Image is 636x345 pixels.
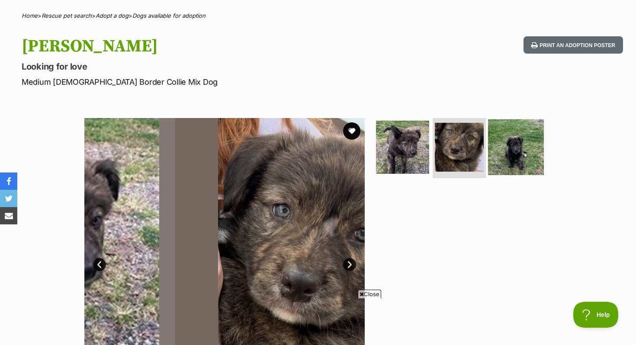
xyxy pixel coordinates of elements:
[132,12,206,19] a: Dogs available for adoption
[22,61,388,73] p: Looking for love
[22,36,388,56] h1: [PERSON_NAME]
[376,121,429,174] img: Photo of Milo
[435,123,484,172] img: Photo of Milo
[524,36,623,54] button: Print an adoption poster
[42,12,92,19] a: Rescue pet search
[22,12,38,19] a: Home
[22,76,388,88] p: Medium [DEMOGRAPHIC_DATA] Border Collie Mix Dog
[93,258,106,271] a: Prev
[96,12,128,19] a: Adopt a dog
[161,302,475,341] iframe: Advertisement
[573,302,619,328] iframe: Help Scout Beacon - Open
[343,258,356,271] a: Next
[343,122,360,140] button: favourite
[488,119,544,175] img: Photo of Milo
[358,290,381,298] span: Close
